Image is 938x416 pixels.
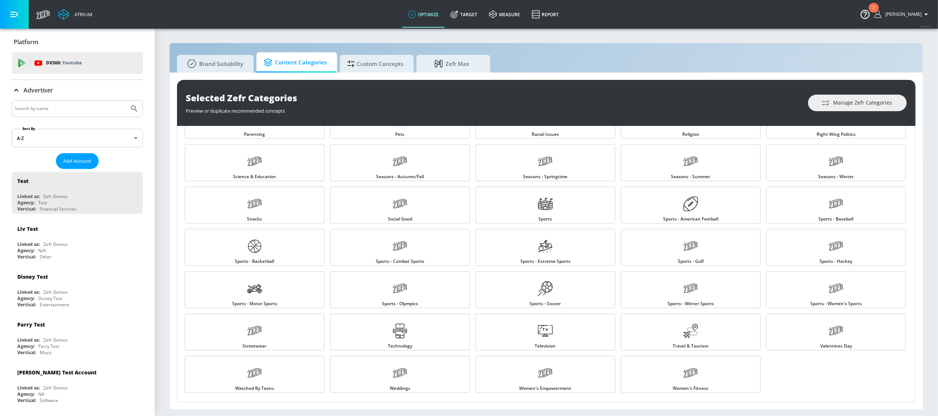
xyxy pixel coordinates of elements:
div: Disney Test [17,273,48,280]
a: measure [483,1,526,28]
a: Weddings [330,356,470,393]
a: Women's Empowerment [475,356,615,393]
a: Sports [475,187,615,223]
a: Sports - American Football [621,187,761,223]
div: Linked as: [17,385,40,391]
a: Seasons - Autumn/Fall [330,144,470,181]
a: Sports - Winter Sports [621,271,761,308]
div: [PERSON_NAME] Test Account [17,369,96,376]
a: Science & Education [185,144,325,181]
p: Platform [14,38,38,46]
p: Advertiser [24,86,53,94]
div: Platform [12,32,143,52]
a: Seasons - Winter [766,144,906,181]
div: A-Z [12,129,143,147]
span: Watched By Teens [235,386,274,391]
div: Vertical: [17,206,36,212]
span: Travel & Tourism [673,344,709,348]
span: Religion [682,132,699,137]
span: Sports - American Football [663,217,718,221]
span: Women's Empowerment [520,386,571,391]
span: Television [535,344,556,348]
div: 2 [872,8,875,17]
a: Sports - Motor Sports [185,271,325,308]
span: Streetwear [243,344,267,348]
a: Sports - Olympics [330,271,470,308]
div: Vertical: [17,397,36,403]
span: Pets [396,132,405,137]
button: [PERSON_NAME] [874,10,931,19]
a: Valentines Day [766,314,906,350]
span: Custom Concepts [347,55,403,73]
span: Content Categories [264,54,327,71]
span: Valentines Day [820,344,852,348]
a: Sports - Extreme Sports [475,229,615,266]
span: Right Wing Politics [817,132,856,137]
div: Agency: [17,343,35,349]
button: Manage Zefr Categories [808,95,907,111]
a: Travel & Tourism [621,314,761,350]
a: Seasons - Summer [621,144,761,181]
div: Parry Test [17,321,45,328]
span: Technology [388,344,412,348]
span: Sports - Olympics [382,302,418,306]
div: Test [17,177,28,184]
div: Disney Test [38,295,62,302]
div: Linked as: [17,193,40,200]
button: Open Resource Center, 2 new notifications [855,4,875,24]
span: Manage Zefr Categories [823,98,892,107]
a: optimize [402,1,445,28]
span: Seasons - Summer [671,174,711,179]
span: Add Account [63,157,91,165]
div: Advertiser [12,80,143,101]
span: Women's Fitness [673,386,709,391]
div: Selected Zefr Categories [186,92,801,104]
div: Other [40,254,52,260]
a: Television [475,314,615,350]
span: v 4.28.0 [920,24,931,28]
p: Youtube [62,59,82,67]
div: Zefr Demos [43,289,68,295]
span: Sports - Baseball [819,217,854,221]
p: DV360: [46,59,82,67]
span: Sports - Soccer [530,302,561,306]
a: Atrium [58,9,92,20]
a: Sports - Basketball [185,229,325,266]
div: Linked as: [17,289,40,295]
a: Seasons - Springtime [475,144,615,181]
div: Vertical: [17,302,36,308]
label: Sort By [21,126,37,131]
div: Entertainment [40,302,69,308]
span: Seasons - Winter [818,174,854,179]
a: Sports - Hockey [766,229,906,266]
div: Test [38,200,47,206]
a: Technology [330,314,470,350]
span: login as: lindsay.benharris@zefr.com [882,12,922,17]
span: Parenting [244,132,265,137]
div: Liv TestLinked as:Zefr DemosAgency:N/AVertical:Other [12,220,143,262]
div: Liv Test [17,225,38,232]
input: Search by name [15,104,126,113]
a: Sports - Combat Sports [330,229,470,266]
div: Zefr Demos [43,385,68,391]
div: Zefr Demos [43,337,68,343]
div: Zefr Demos [43,193,68,200]
span: Sports [539,217,552,221]
a: Target [445,1,483,28]
span: Sports - Hockey [820,259,853,264]
span: Sports - Golf [678,259,704,264]
div: Agency: [17,295,35,302]
div: Parry Test [38,343,59,349]
div: Parry TestLinked as:Zefr DemosAgency:Parry TestVertical:Music [12,315,143,357]
div: Preview or duplicate recommended concepts [186,104,801,114]
span: Social Good [388,217,412,221]
div: Software [40,397,58,403]
div: Agency: [17,200,35,206]
span: Sports - Combat Sports [376,259,424,264]
button: Add Account [56,153,99,169]
div: Linked as: [17,337,40,343]
div: [PERSON_NAME] Test AccountLinked as:Zefr DemosAgency:NAVertical:Software [12,363,143,405]
span: Snacks [247,217,262,221]
a: Report [526,1,564,28]
div: Vertical: [17,349,36,356]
